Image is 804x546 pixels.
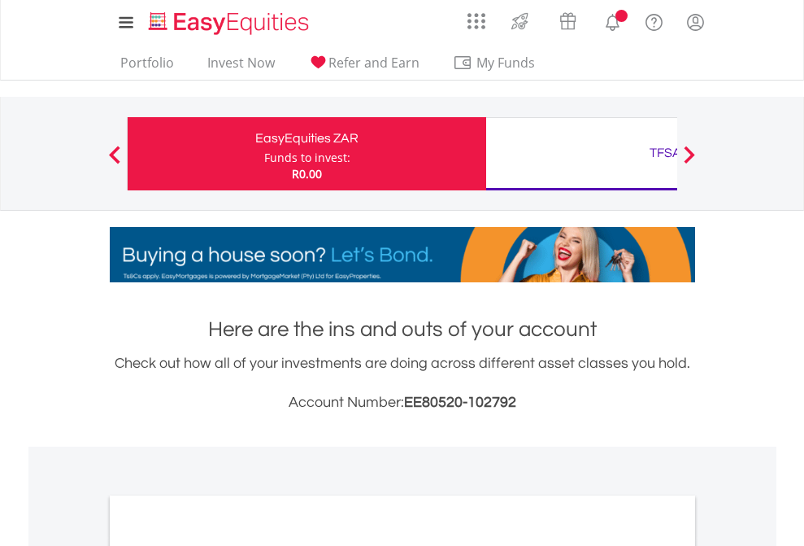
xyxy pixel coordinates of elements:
[328,54,419,72] span: Refer and Earn
[110,227,695,282] img: EasyMortage Promotion Banner
[673,154,706,170] button: Next
[110,315,695,344] h1: Here are the ins and outs of your account
[554,8,581,34] img: vouchers-v2.svg
[292,166,322,181] span: R0.00
[110,391,695,414] h3: Account Number:
[98,154,131,170] button: Previous
[404,395,516,410] span: EE80520-102792
[633,4,675,37] a: FAQ's and Support
[592,4,633,37] a: Notifications
[467,12,485,30] img: grid-menu-icon.svg
[114,55,180,80] a: Portfolio
[544,4,592,34] a: Vouchers
[137,127,476,150] div: EasyEquities ZAR
[110,352,695,414] div: Check out how all of your investments are doing across different asset classes you hold.
[146,10,315,37] img: EasyEquities_Logo.png
[201,55,281,80] a: Invest Now
[506,8,533,34] img: thrive-v2.svg
[302,55,426,80] a: Refer and Earn
[264,150,350,166] div: Funds to invest:
[675,4,716,40] a: My Profile
[142,4,315,37] a: Home page
[457,4,496,30] a: AppsGrid
[453,52,559,73] span: My Funds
